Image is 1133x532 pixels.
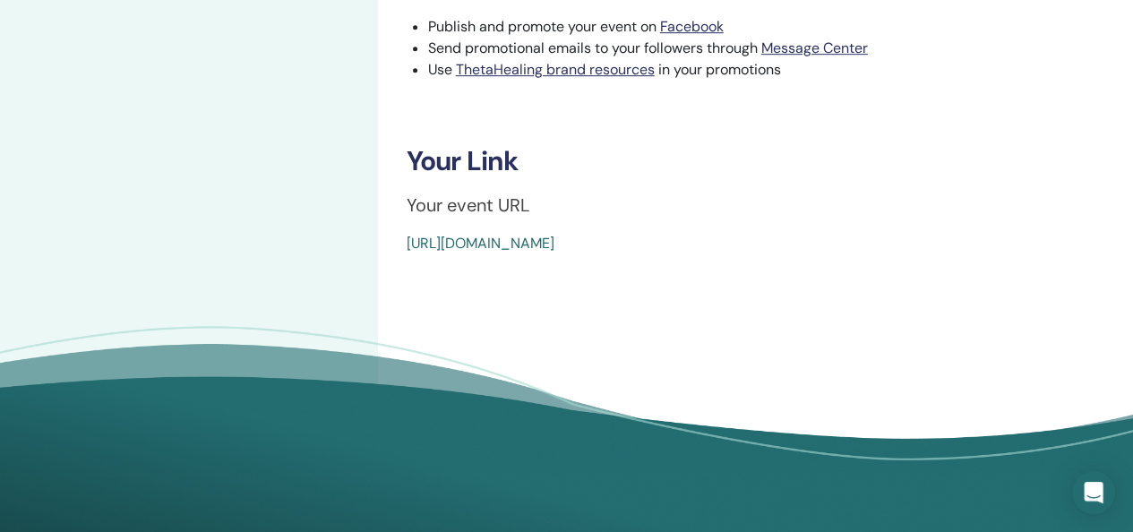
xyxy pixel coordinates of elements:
[456,60,655,79] a: ThetaHealing brand resources
[407,145,1104,177] h3: Your Link
[428,59,1104,81] li: Use in your promotions
[407,192,1104,219] p: Your event URL
[407,234,554,253] a: [URL][DOMAIN_NAME]
[761,39,868,57] a: Message Center
[660,17,724,36] a: Facebook
[428,16,1104,38] li: Publish and promote your event on
[1072,471,1115,514] div: Open Intercom Messenger
[428,38,1104,59] li: Send promotional emails to your followers through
